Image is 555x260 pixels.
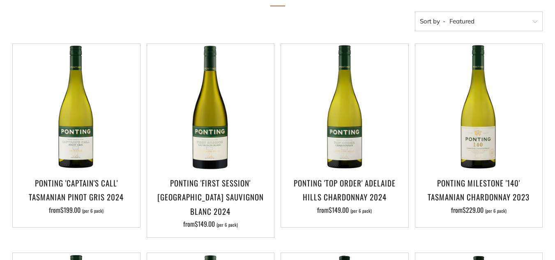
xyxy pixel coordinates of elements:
h3: Ponting 'Top Order' Adelaide Hills Chardonnay 2024 [285,176,404,204]
span: (per 6 pack) [216,223,238,227]
a: Ponting 'Top Order' Adelaide Hills Chardonnay 2024 from$149.00 (per 6 pack) [281,176,408,217]
span: from [451,205,507,215]
span: from [183,219,238,229]
span: (per 6 pack) [82,209,104,213]
h3: Ponting 'First Session' [GEOGRAPHIC_DATA] Sauvignon Blanc 2024 [151,176,270,218]
span: $149.00 [195,219,215,229]
span: from [49,205,104,215]
a: Ponting Milestone '140' Tasmanian Chardonnay 2023 from$229.00 (per 6 pack) [415,176,543,217]
a: Ponting 'Captain's Call' Tasmanian Pinot Gris 2024 from$199.00 (per 6 pack) [13,176,140,217]
span: $149.00 [329,205,349,215]
span: $229.00 [463,205,484,215]
h3: Ponting Milestone '140' Tasmanian Chardonnay 2023 [419,176,539,204]
span: (per 6 pack) [485,209,507,213]
span: from [317,205,372,215]
span: $199.00 [60,205,81,215]
h3: Ponting 'Captain's Call' Tasmanian Pinot Gris 2024 [17,176,136,204]
span: (per 6 pack) [350,209,372,213]
a: Ponting 'First Session' [GEOGRAPHIC_DATA] Sauvignon Blanc 2024 from$149.00 (per 6 pack) [147,176,274,227]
